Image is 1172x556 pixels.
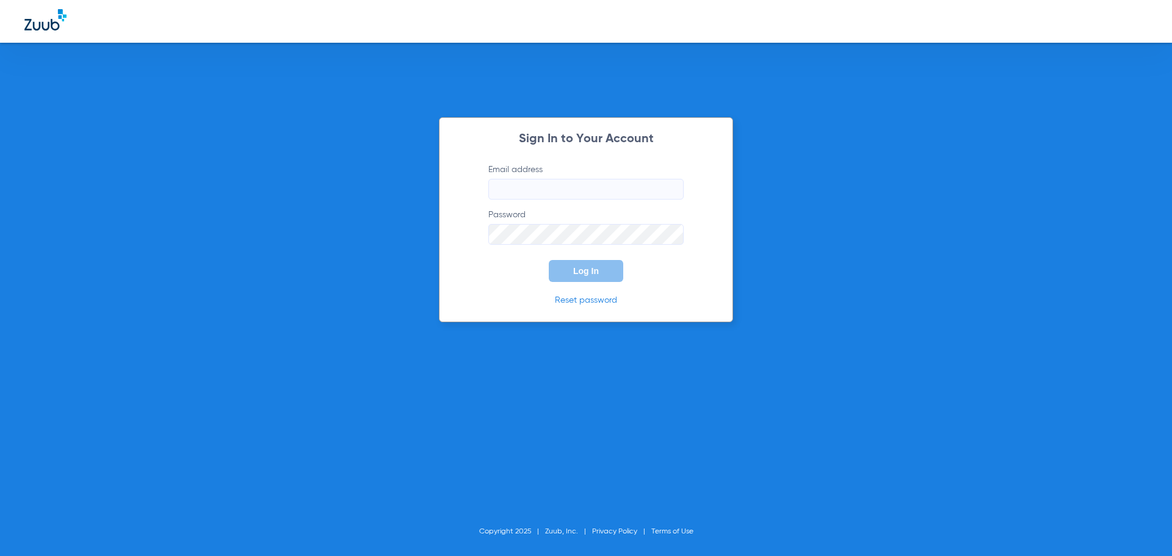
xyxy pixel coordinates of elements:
a: Privacy Policy [592,528,637,535]
input: Password [488,224,684,245]
a: Reset password [555,296,617,305]
span: Log In [573,266,599,276]
li: Zuub, Inc. [545,525,592,538]
input: Email address [488,179,684,200]
label: Email address [488,164,684,200]
h2: Sign In to Your Account [470,133,702,145]
iframe: Chat Widget [1111,497,1172,556]
img: Zuub Logo [24,9,67,31]
a: Terms of Use [651,528,693,535]
button: Log In [549,260,623,282]
li: Copyright 2025 [479,525,545,538]
label: Password [488,209,684,245]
